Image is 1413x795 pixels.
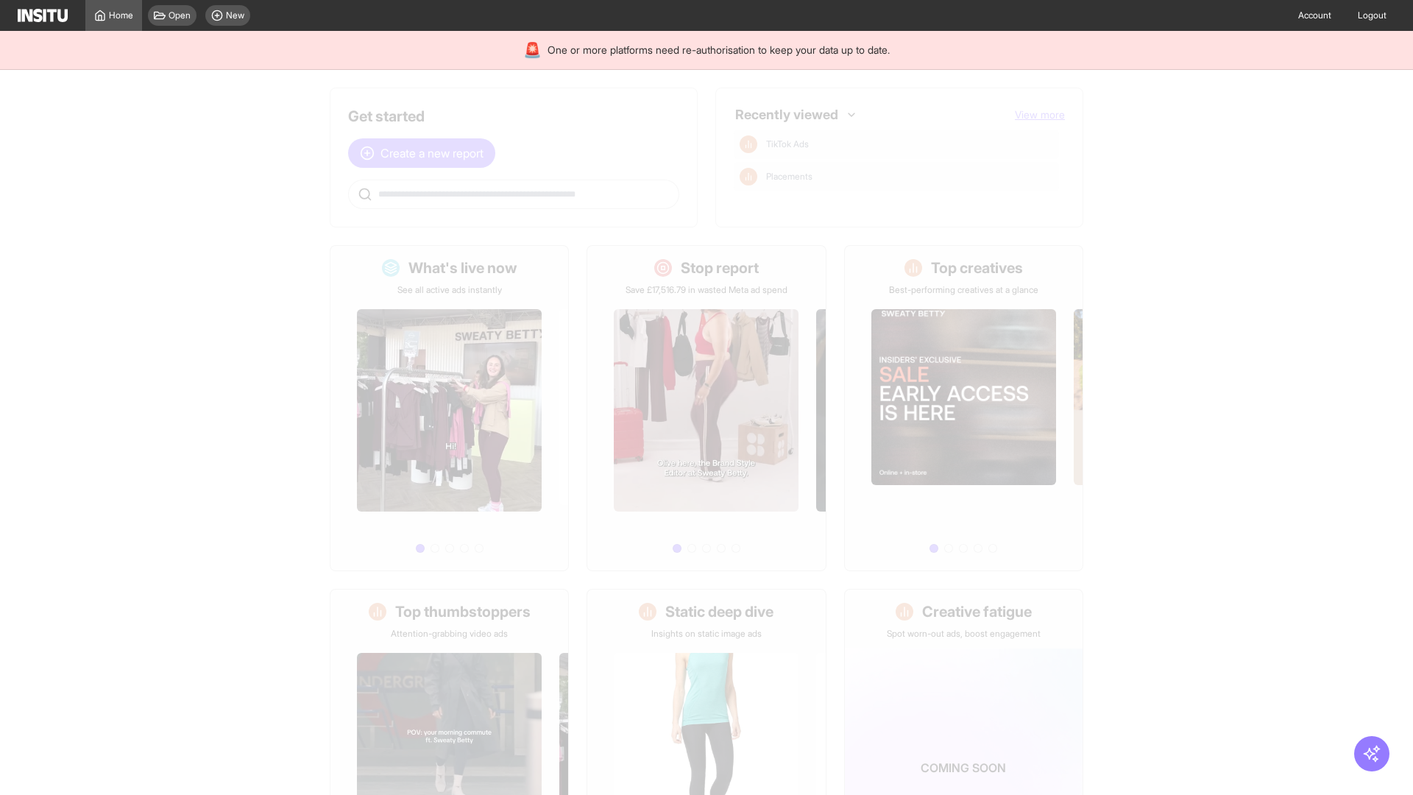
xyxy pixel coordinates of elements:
span: New [226,10,244,21]
div: 🚨 [523,40,542,60]
span: One or more platforms need re-authorisation to keep your data up to date. [548,43,890,57]
span: Open [169,10,191,21]
span: Home [109,10,133,21]
img: Logo [18,9,68,22]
